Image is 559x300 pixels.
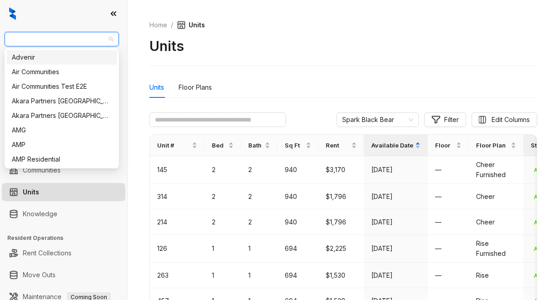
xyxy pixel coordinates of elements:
th: Sq Ft [277,135,318,156]
span: Sq Ft [285,141,304,150]
span: Bed [212,141,226,150]
li: Units [2,183,125,201]
td: 2 [241,156,277,184]
td: 214 [150,209,205,235]
td: 1 [241,263,277,288]
td: 940 [277,184,318,209]
span: Units [177,20,205,30]
td: [DATE] [364,263,428,288]
td: 1 [205,263,241,288]
img: logo [9,7,16,20]
li: Move Outs [2,266,125,284]
td: [DATE] [364,209,428,235]
span: Cheer Furnished [476,161,506,178]
div: Akara Partners [GEOGRAPHIC_DATA] [12,111,112,121]
li: Communities [2,161,125,179]
div: AMG [6,123,117,137]
td: 1 [241,235,277,263]
td: 126 [150,235,205,263]
li: Leasing [2,100,125,118]
div: AMP [12,140,112,150]
div: Akara Partners Nashville [6,94,117,108]
div: Advenir [6,50,117,65]
a: Rent Collections [23,244,72,262]
div: Advenir [12,52,112,62]
span: Edit Columns [492,115,530,125]
div: Units [149,82,164,92]
h3: Resident Operations [7,234,127,242]
h2: Units [149,37,184,55]
td: — [428,156,469,184]
div: AMP Residential [12,154,112,164]
th: Bed [205,135,241,156]
span: Rise [476,271,489,279]
th: Bath [241,135,277,156]
td: 2 [241,184,277,209]
td: 2 [241,209,277,235]
span: Gates Hudson [10,32,113,46]
div: Akara Partners [GEOGRAPHIC_DATA] [12,96,112,106]
span: Floor Plan [476,141,509,150]
a: Move Outs [23,266,56,284]
div: Air Communities Test E2E [12,81,112,92]
th: Unit # [150,135,205,156]
td: — [428,263,469,288]
td: 940 [277,209,318,235]
div: Air Communities Test E2E [6,79,117,94]
td: $3,170 [318,156,364,184]
td: [DATE] [364,156,428,184]
td: $1,530 [318,263,364,288]
div: Change Community [337,112,419,127]
button: Edit Columns [472,112,537,127]
a: Units [23,183,39,201]
div: Floor Plans [179,82,212,92]
td: 145 [150,156,205,184]
td: — [428,209,469,235]
li: / [171,20,173,30]
td: [DATE] [364,235,428,263]
span: Change Community [342,113,413,127]
span: Unit # [157,141,190,150]
div: AMP Residential [6,152,117,167]
div: AMG [12,125,112,135]
td: — [428,184,469,209]
td: 694 [277,235,318,263]
span: Rise Furnished [476,239,506,257]
a: Knowledge [23,205,57,223]
li: Knowledge [2,205,125,223]
li: Collections [2,122,125,140]
li: Leads [2,61,125,79]
a: Home [148,20,169,30]
td: $1,796 [318,209,364,235]
div: AMP [6,137,117,152]
span: Bath [248,141,263,150]
th: Floor Plan [469,135,523,156]
td: — [428,235,469,263]
td: 2 [205,156,241,184]
td: 263 [150,263,205,288]
td: 940 [277,156,318,184]
td: [DATE] [364,184,428,209]
td: $1,796 [318,184,364,209]
span: Cheer [476,193,495,200]
td: $2,225 [318,235,364,263]
li: Rent Collections [2,244,125,262]
div: Akara Partners Phoenix [6,108,117,123]
td: 694 [277,263,318,288]
a: Communities [23,161,61,179]
div: Air Communities [6,65,117,79]
td: 1 [205,235,241,263]
th: Rent [318,135,364,156]
span: Floor [435,141,454,150]
td: 2 [205,184,241,209]
span: Available Date [371,141,413,150]
span: Cheer [476,218,495,226]
td: 2 [205,209,241,235]
th: Floor [428,135,469,156]
button: Filter [424,112,466,127]
td: 314 [150,184,205,209]
span: Filter [444,115,459,125]
span: Rent [326,141,349,150]
div: Air Communities [12,67,112,77]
